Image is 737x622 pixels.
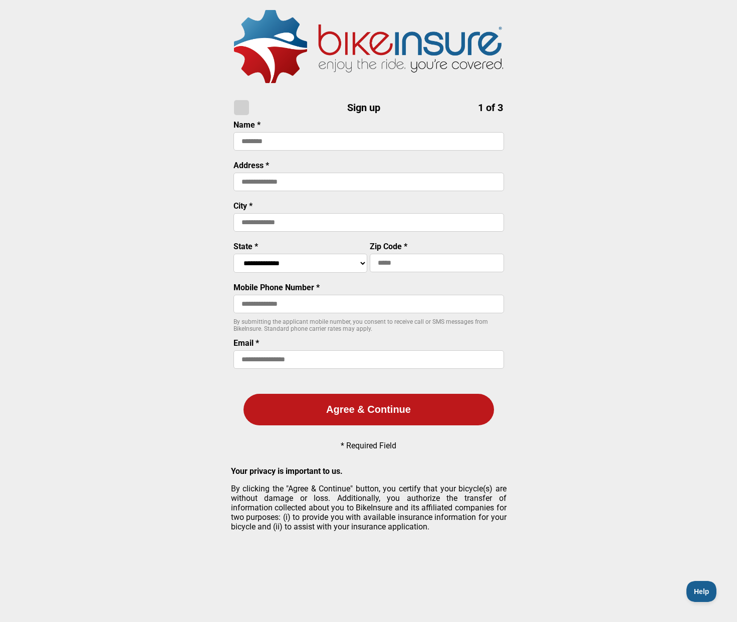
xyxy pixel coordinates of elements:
strong: Your privacy is important to us. [231,466,343,476]
span: 1 of 3 [478,102,503,114]
iframe: Toggle Customer Support [686,581,717,602]
label: City * [233,201,253,211]
label: Address * [233,161,269,170]
label: Mobile Phone Number * [233,283,320,292]
button: Agree & Continue [243,394,494,425]
label: Email * [233,338,259,348]
h1: Sign up [234,100,503,115]
label: Zip Code * [370,242,407,251]
p: By submitting the applicant mobile number, you consent to receive call or SMS messages from BikeI... [233,318,504,332]
label: Name * [233,120,261,130]
p: * Required Field [341,441,396,450]
label: State * [233,242,258,251]
p: By clicking the "Agree & Continue" button, you certify that your bicycle(s) are without damage or... [231,484,507,531]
